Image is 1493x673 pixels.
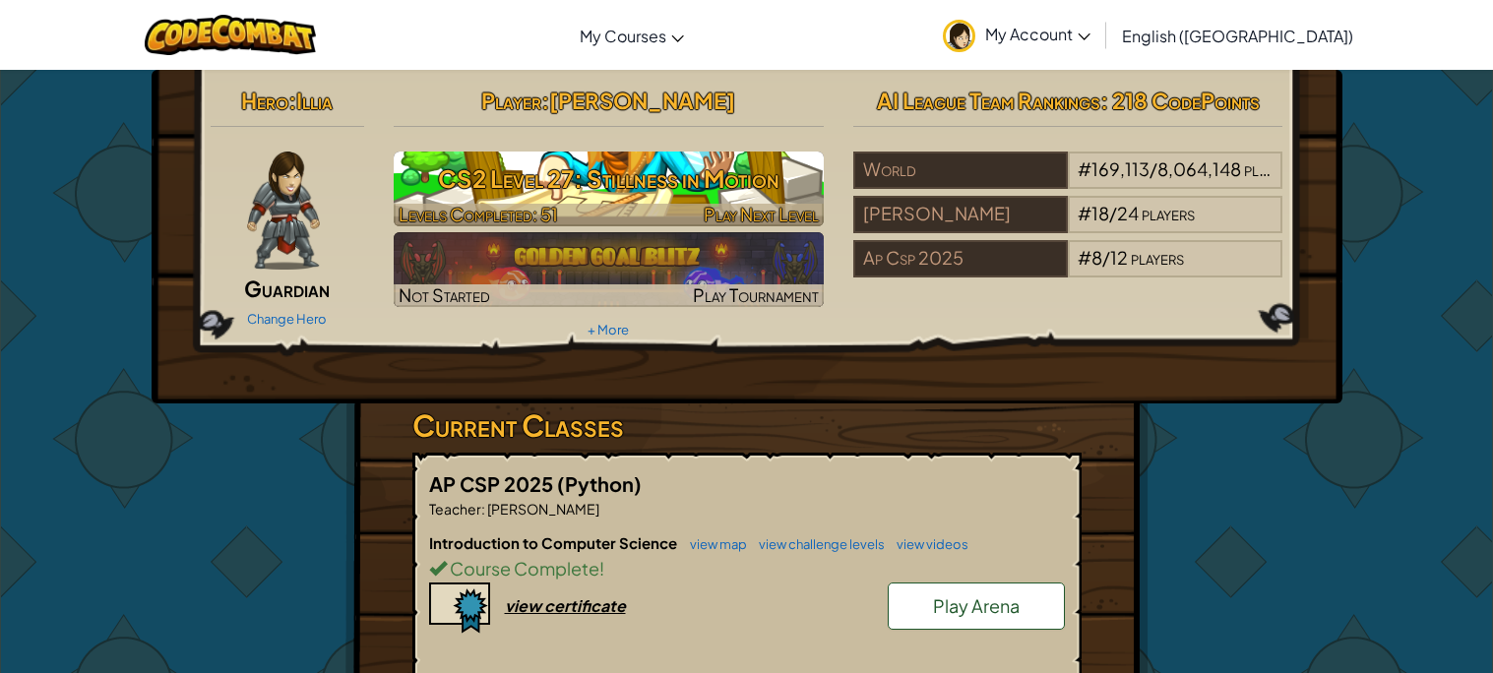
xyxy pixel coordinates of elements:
span: Introduction to Computer Science [429,533,680,552]
span: : [288,87,296,114]
a: Ap Csp 2025#8/12players [853,259,1283,281]
a: Change Hero [247,311,327,327]
span: [PERSON_NAME] [485,500,599,518]
span: players [1131,246,1184,269]
span: My Courses [580,26,666,46]
a: view certificate [429,595,626,616]
span: : [541,87,549,114]
span: Play Next Level [704,203,819,225]
div: view certificate [505,595,626,616]
span: 8 [1091,246,1102,269]
span: Play Arena [933,594,1020,617]
span: AP CSP 2025 [429,471,557,496]
span: players [1244,157,1297,180]
a: + More [588,322,629,337]
span: Play Tournament [693,283,819,306]
span: 12 [1110,246,1128,269]
h3: CS2 Level 27: Stillness in Motion [394,156,824,201]
a: Not StartedPlay Tournament [394,232,824,307]
span: AI League Team Rankings [877,87,1100,114]
img: CodeCombat logo [145,15,317,55]
img: CS2 Level 27: Stillness in Motion [394,152,824,226]
span: / [1109,202,1117,224]
span: # [1078,157,1091,180]
span: : 218 CodePoints [1100,87,1260,114]
span: # [1078,202,1091,224]
span: / [1102,246,1110,269]
span: 24 [1117,202,1139,224]
span: Player [481,87,541,114]
img: avatar [943,20,975,52]
a: view videos [887,536,968,552]
span: 18 [1091,202,1109,224]
img: Golden Goal [394,232,824,307]
img: certificate-icon.png [429,582,490,634]
span: (Python) [557,471,642,496]
span: [PERSON_NAME] [549,87,735,114]
span: ! [599,557,604,580]
a: Play Next Level [394,152,824,226]
span: 8,064,148 [1157,157,1241,180]
span: : [481,500,485,518]
span: 169,113 [1091,157,1150,180]
a: My Courses [570,9,694,62]
a: view challenge levels [749,536,885,552]
a: World#169,113/8,064,148players [853,170,1283,193]
span: Teacher [429,500,481,518]
div: Ap Csp 2025 [853,240,1068,277]
a: view map [680,536,747,552]
span: My Account [985,24,1090,44]
img: guardian-pose.png [247,152,319,270]
span: Illia [296,87,333,114]
span: Hero [241,87,288,114]
div: [PERSON_NAME] [853,196,1068,233]
div: World [853,152,1068,189]
span: Course Complete [447,557,599,580]
a: My Account [933,4,1100,66]
span: # [1078,246,1091,269]
span: Not Started [399,283,490,306]
span: English ([GEOGRAPHIC_DATA]) [1122,26,1353,46]
span: Levels Completed: 51 [399,203,558,225]
span: Guardian [244,275,330,302]
a: [PERSON_NAME]#18/24players [853,214,1283,237]
span: / [1150,157,1157,180]
span: players [1142,202,1195,224]
h3: Current Classes [412,403,1082,448]
a: English ([GEOGRAPHIC_DATA]) [1112,9,1363,62]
